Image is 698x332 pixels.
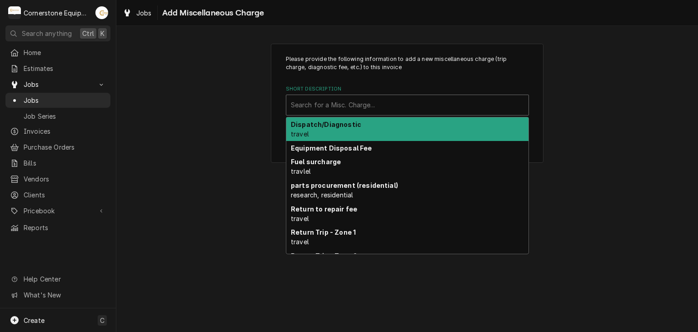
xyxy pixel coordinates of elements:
span: Reports [24,223,106,232]
span: travlel [291,167,311,175]
strong: parts procurement (residential) [291,181,398,189]
label: Short Description [286,86,529,93]
span: Home [24,48,106,57]
span: travel [291,130,309,138]
span: travel [291,238,309,246]
a: Invoices [5,124,110,139]
span: Bills [24,158,106,168]
span: travel [291,215,309,222]
strong: Equipment Disposal Fee [291,144,372,152]
strong: Dispatch/Diagnostic [291,121,361,128]
strong: Return Trip - Zone 1 [291,228,356,236]
strong: Return Trip - Zone 2 [291,252,357,260]
a: Vendors [5,171,110,186]
a: Bills [5,156,110,171]
span: research, residential [291,191,353,199]
span: Add Miscellaneous Charge [160,7,264,19]
a: Jobs [119,5,155,20]
a: Purchase Orders [5,140,110,155]
span: Ctrl [82,29,94,38]
span: Invoices [24,126,106,136]
a: Clients [5,187,110,202]
span: Clients [24,190,106,200]
div: Line Item Create/Update Form [286,55,529,116]
div: AB [95,6,108,19]
a: Go to Help Center [5,272,110,287]
div: Short Description [286,86,529,115]
a: Go to What's New [5,287,110,302]
strong: Fuel surcharge [291,158,341,166]
a: Job Series [5,109,110,124]
div: Cornerstone Equipment Repair, LLC's Avatar [8,6,21,19]
a: Reports [5,220,110,235]
span: Help Center [24,274,105,284]
span: Job Series [24,111,106,121]
div: C [8,6,21,19]
span: Vendors [24,174,106,184]
div: Line Item Create/Update [271,44,543,163]
span: K [100,29,105,38]
p: Please provide the following information to add a new miscellaneous charge (trip charge, diagnost... [286,55,529,72]
span: What's New [24,290,105,300]
span: C [100,316,105,325]
strong: Return to repair fee [291,205,357,213]
a: Go to Jobs [5,77,110,92]
a: Home [5,45,110,60]
div: Cornerstone Equipment Repair, LLC [24,8,90,18]
a: Jobs [5,93,110,108]
a: Estimates [5,61,110,76]
span: Estimates [24,64,106,73]
div: Andrew Buigues's Avatar [95,6,108,19]
span: Jobs [136,8,152,18]
span: Jobs [24,80,92,89]
span: Purchase Orders [24,142,106,152]
a: Go to Pricebook [5,203,110,218]
span: Search anything [22,29,72,38]
button: Search anythingCtrlK [5,25,110,41]
span: Jobs [24,96,106,105]
span: Pricebook [24,206,92,216]
span: Create [24,317,45,324]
